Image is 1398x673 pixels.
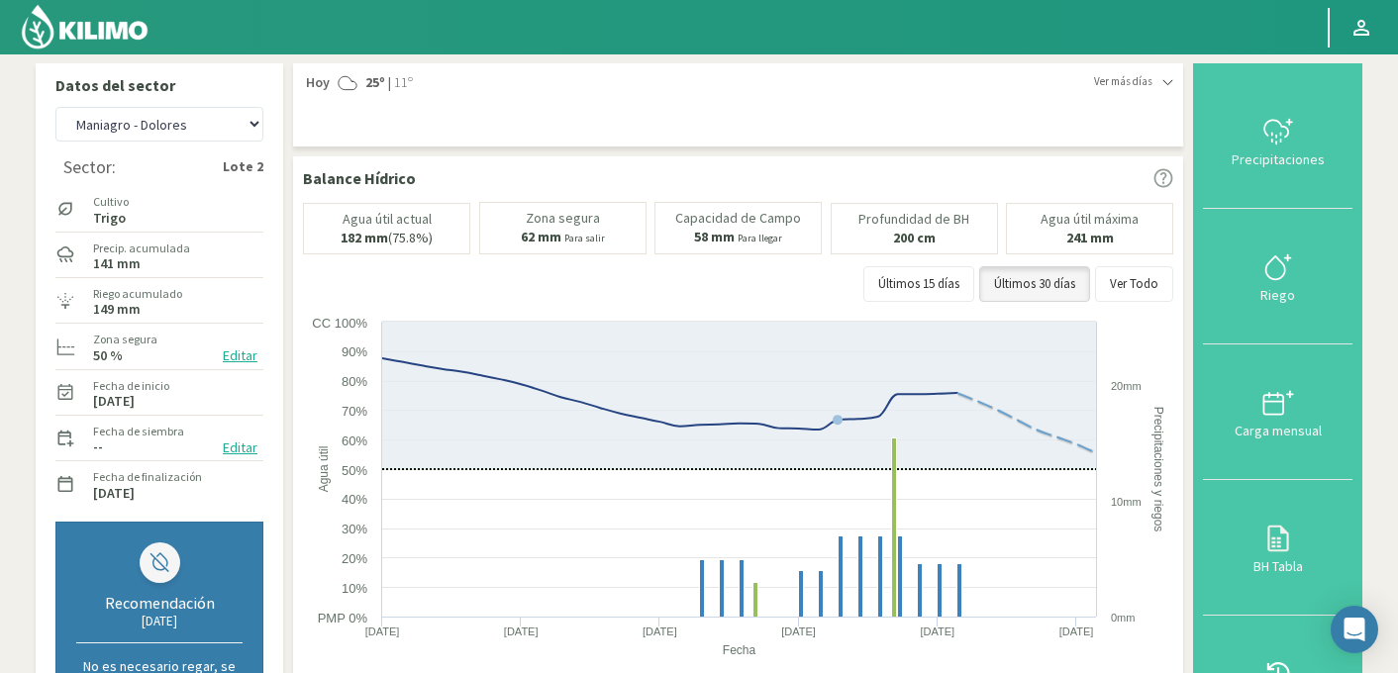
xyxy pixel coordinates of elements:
[93,303,141,316] label: 149 mm
[979,266,1090,302] button: Últimos 30 días
[223,156,263,177] strong: Lote 2
[342,581,367,596] text: 10%
[93,212,129,225] label: Trigo
[76,593,243,613] div: Recomendación
[1209,424,1347,437] div: Carga mensual
[365,625,400,637] text: [DATE]
[863,266,974,302] button: Últimos 15 días
[93,331,157,348] label: Zona segura
[1094,73,1152,90] span: Ver más días
[391,73,413,93] span: 11º
[93,193,129,211] label: Cultivo
[1209,559,1347,573] div: BH Tabla
[1095,266,1173,302] button: Ver Todo
[93,468,202,486] label: Fecha de finalización
[1203,209,1352,344] button: Riego
[93,240,190,257] label: Precip. acumulada
[781,625,816,637] text: [DATE]
[1111,496,1142,508] text: 10mm
[1041,212,1139,227] p: Agua útil máxima
[93,377,169,395] label: Fecha de inicio
[388,73,391,93] span: |
[342,463,367,478] text: 50%
[1151,407,1165,532] text: Precipitaciones y riegos
[1059,625,1094,637] text: [DATE]
[343,212,432,227] p: Agua útil actual
[341,231,433,245] p: (75.8%)
[93,440,103,453] label: --
[342,433,367,448] text: 60%
[858,212,969,227] p: Profundidad de BH
[1203,344,1352,480] button: Carga mensual
[317,446,331,493] text: Agua útil
[1111,380,1142,392] text: 20mm
[341,229,388,246] b: 182 mm
[20,3,150,50] img: Kilimo
[303,166,416,190] p: Balance Hídrico
[318,611,368,625] text: PMP 0%
[93,487,135,500] label: [DATE]
[342,374,367,389] text: 80%
[526,211,600,226] p: Zona segura
[738,232,782,244] small: Para llegar
[893,229,936,246] b: 200 cm
[920,625,954,637] text: [DATE]
[55,73,263,97] p: Datos del sector
[723,643,756,657] text: Fecha
[675,211,801,226] p: Capacidad de Campo
[1209,152,1347,166] div: Precipitaciones
[93,285,182,303] label: Riego acumulado
[1209,288,1347,302] div: Riego
[1203,480,1352,616] button: BH Tabla
[1066,229,1114,246] b: 241 mm
[504,625,539,637] text: [DATE]
[521,228,561,245] b: 62 mm
[1203,73,1352,209] button: Precipitaciones
[1331,606,1378,653] div: Open Intercom Messenger
[342,522,367,536] text: 30%
[365,73,385,91] strong: 25º
[643,625,677,637] text: [DATE]
[76,613,243,629] div: [DATE]
[93,423,184,440] label: Fecha de siembra
[303,73,330,93] span: Hoy
[312,316,367,331] text: CC 100%
[93,257,141,270] label: 141 mm
[342,404,367,419] text: 70%
[694,228,735,245] b: 58 mm
[1111,612,1135,624] text: 0mm
[63,157,116,177] div: Sector:
[217,344,263,367] button: Editar
[342,492,367,507] text: 40%
[93,349,123,362] label: 50 %
[342,344,367,359] text: 90%
[564,232,605,244] small: Para salir
[93,395,135,408] label: [DATE]
[217,436,263,459] button: Editar
[342,551,367,566] text: 20%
